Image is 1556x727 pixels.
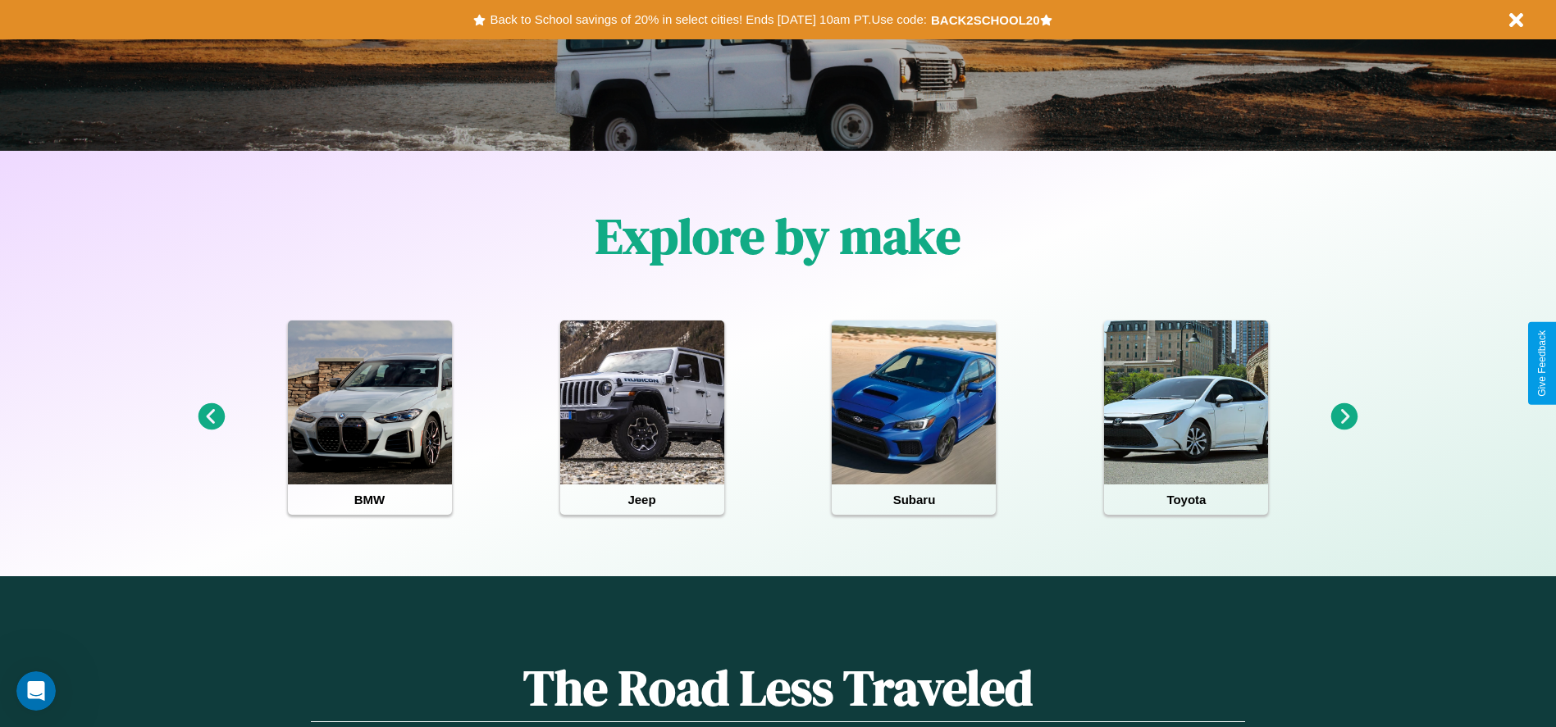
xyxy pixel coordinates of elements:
[931,13,1040,27] b: BACK2SCHOOL20
[1536,330,1548,397] div: Give Feedback
[311,654,1244,722] h1: The Road Less Traveled
[595,202,961,270] h1: Explore by make
[560,484,724,515] h4: Jeep
[1104,484,1268,515] h4: Toyota
[288,484,452,515] h4: BMW
[16,671,56,711] iframe: Intercom live chat
[486,8,930,31] button: Back to School savings of 20% in select cities! Ends [DATE] 10am PT.Use code:
[832,484,996,515] h4: Subaru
